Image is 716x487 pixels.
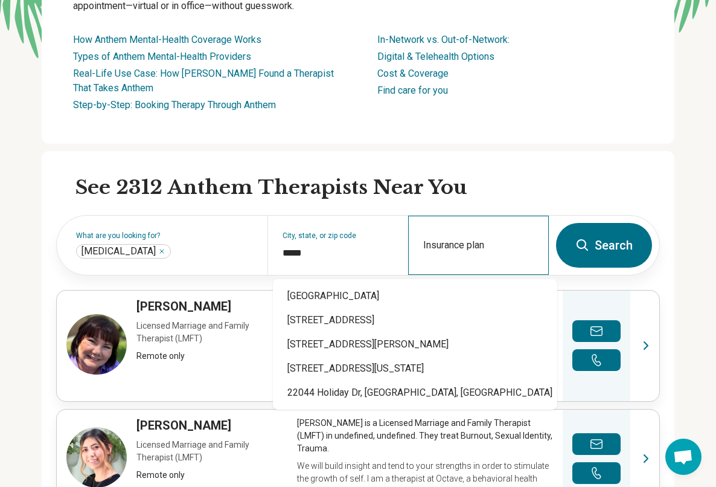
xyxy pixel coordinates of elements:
a: Find care for you [377,85,448,96]
a: How Anthem Mental-Health Coverage Works [73,34,261,45]
div: Suggestions [273,279,557,410]
button: Make a phone call [572,462,621,484]
h2: See 2312 Anthem Therapists Near You [75,175,660,201]
div: [STREET_ADDRESS][US_STATE] [273,356,557,381]
a: In-Network vs. Out-of-Network: [377,34,510,45]
label: What are you looking for? [76,232,253,239]
div: 22044 Holiday Dr, [GEOGRAPHIC_DATA], [GEOGRAPHIC_DATA] [273,381,557,405]
a: Real-Life Use Case: How [PERSON_NAME] Found a Therapist That Takes Anthem [73,68,334,94]
a: Cost & Coverage [377,68,449,79]
div: Autism [76,244,171,259]
a: Step-by-Step: Booking Therapy Through Anthem [73,99,276,111]
button: Make a phone call [572,349,621,371]
span: [MEDICAL_DATA] [82,245,156,257]
div: [STREET_ADDRESS][PERSON_NAME] [273,332,557,356]
button: Send a message [572,320,621,342]
a: Digital & Telehealth Options [377,51,494,62]
a: Types of Anthem Mental-Health Providers [73,51,251,62]
button: Autism [158,248,165,255]
button: Send a message [572,433,621,455]
div: [GEOGRAPHIC_DATA] [273,284,557,308]
div: Open chat [665,439,702,475]
button: Search [556,223,652,268]
div: [STREET_ADDRESS] [273,308,557,332]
